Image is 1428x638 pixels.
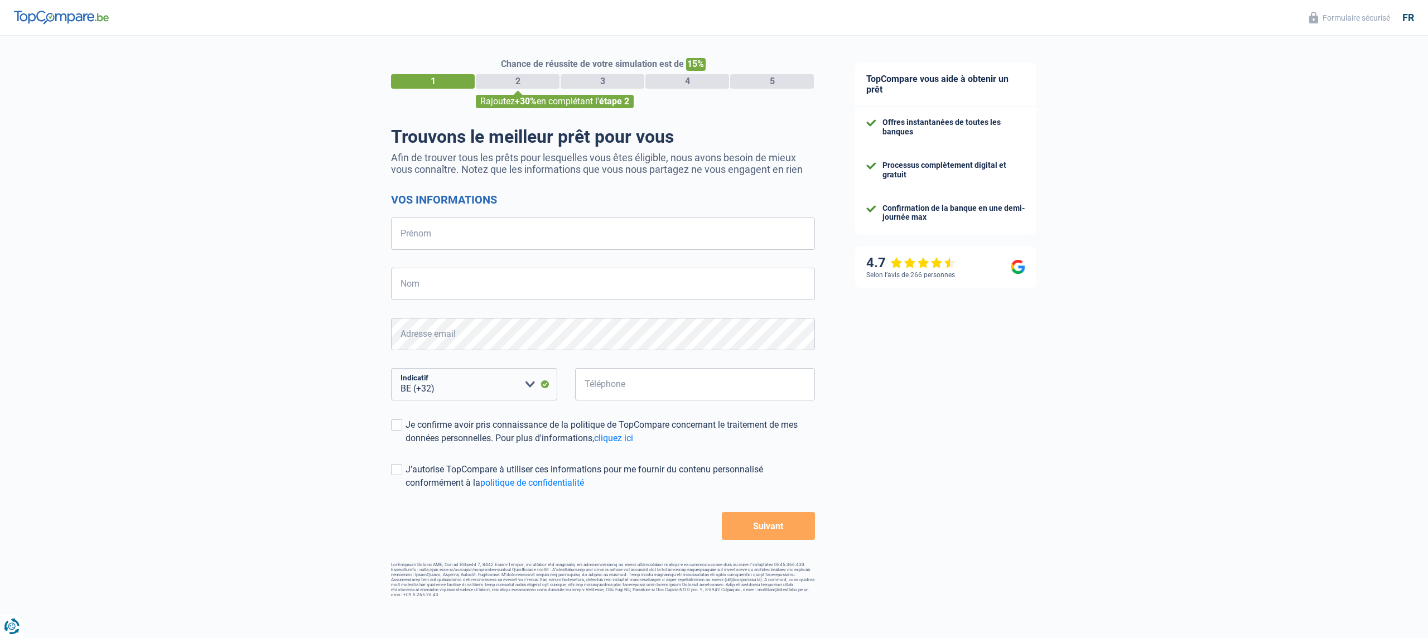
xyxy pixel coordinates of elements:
div: 1 [391,74,475,89]
img: TopCompare Logo [14,11,109,24]
div: Offres instantanées de toutes les banques [882,118,1025,137]
div: Confirmation de la banque en une demi-journée max [882,204,1025,223]
div: 3 [561,74,644,89]
input: 401020304 [575,368,815,400]
span: +30% [515,96,537,107]
button: Formulaire sécurisé [1302,8,1397,27]
div: Je confirme avoir pris connaissance de la politique de TopCompare concernant le traitement de mes... [406,418,815,445]
footer: LorEmipsum Dolorsi AME, Con ad Elitsedd 7, 8442 Eiusm-Tempor, inc utlabor etd magnaaliq eni admin... [391,562,815,597]
div: 2 [476,74,559,89]
div: fr [1402,12,1414,24]
a: politique de confidentialité [480,477,584,488]
div: Processus complètement digital et gratuit [882,161,1025,180]
div: J'autorise TopCompare à utiliser ces informations pour me fournir du contenu personnalisé conform... [406,463,815,490]
p: Afin de trouver tous les prêts pour lesquelles vous êtes éligible, nous avons besoin de mieux vou... [391,152,815,175]
div: 5 [730,74,814,89]
div: TopCompare vous aide à obtenir un prêt [855,62,1036,107]
h1: Trouvons le meilleur prêt pour vous [391,126,815,147]
div: 4 [645,74,729,89]
span: étape 2 [599,96,629,107]
span: Chance de réussite de votre simulation est de [501,59,684,69]
div: Selon l’avis de 266 personnes [866,271,955,279]
a: cliquez ici [594,433,633,443]
div: 4.7 [866,255,956,271]
button: Suivant [722,512,815,540]
h2: Vos informations [391,193,815,206]
span: 15% [686,58,706,71]
div: Rajoutez en complétant l' [476,95,634,108]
